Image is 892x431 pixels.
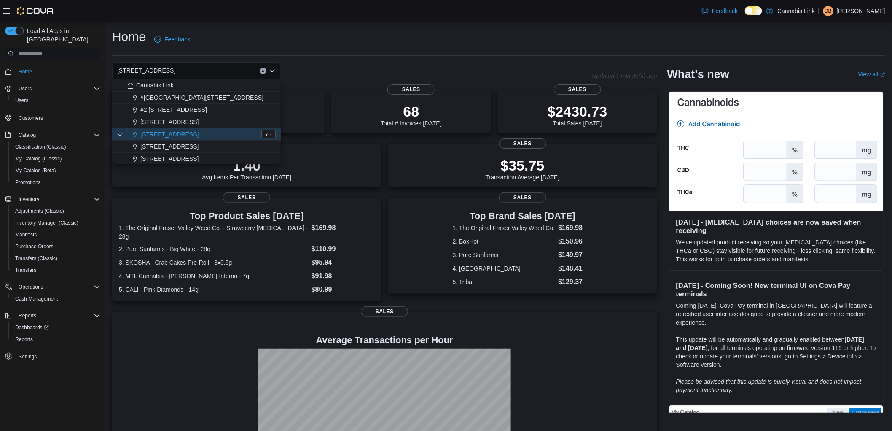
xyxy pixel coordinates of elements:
[19,284,43,290] span: Operations
[453,251,555,259] dt: 3. Pure Sunfarms
[12,241,100,252] span: Purchase Orders
[676,281,876,298] h3: [DATE] - Coming Soon! New terminal UI on Cova Pay terminals
[15,243,54,250] span: Purchase Orders
[381,103,441,120] p: 68
[119,335,650,345] h4: Average Transactions per Hour
[15,282,47,292] button: Operations
[119,211,374,221] h3: Top Product Sales [DATE]
[15,194,100,204] span: Inventory
[676,218,876,235] h3: [DATE] - [MEDICAL_DATA] choices are now saved when receiving
[140,93,263,102] span: #[GEOGRAPHIC_DATA][STREET_ADDRESS]
[559,223,593,233] dd: $169.98
[15,179,41,186] span: Promotions
[559,277,593,287] dd: $129.37
[676,238,876,263] p: We've updated product receiving so your [MEDICAL_DATA] choices (like THCa or CBG) stay visible fo...
[5,62,100,385] nav: Complex example
[486,157,560,174] p: $35.75
[12,177,44,187] a: Promotions
[15,144,66,150] span: Classification (Classic)
[112,104,281,116] button: #2 [STREET_ADDRESS]
[112,79,281,92] button: Cannabis Link
[676,378,862,393] em: Please be advised that this update is purely visual and does not impact payment functionality.
[453,211,593,221] h3: Top Brand Sales [DATE]
[19,132,36,138] span: Catalog
[499,192,546,203] span: Sales
[8,229,104,241] button: Manifests
[825,6,832,16] span: DB
[12,253,100,263] span: Transfers (Classic)
[559,263,593,274] dd: $148.41
[19,68,32,75] span: Home
[8,264,104,276] button: Transfers
[554,84,601,95] span: Sales
[667,68,729,81] h2: What's new
[15,113,46,123] a: Customers
[15,97,28,104] span: Users
[2,310,104,322] button: Reports
[15,336,33,343] span: Reports
[19,353,37,360] span: Settings
[486,157,560,181] div: Transaction Average [DATE]
[112,92,281,104] button: #[GEOGRAPHIC_DATA][STREET_ADDRESS]
[15,311,40,321] button: Reports
[202,157,291,174] p: 1.40
[15,167,56,174] span: My Catalog (Beta)
[312,223,375,233] dd: $169.98
[499,138,546,149] span: Sales
[140,118,199,126] span: [STREET_ADDRESS]
[269,68,276,74] button: Close list of options
[15,67,35,77] a: Home
[592,73,657,79] p: Updated 1 minute(s) ago
[12,323,100,333] span: Dashboards
[12,230,100,240] span: Manifests
[823,6,833,16] div: David Barraclough
[2,350,104,363] button: Settings
[12,265,100,275] span: Transfers
[12,206,100,216] span: Adjustments (Classic)
[12,218,82,228] a: Inventory Manager (Classic)
[15,66,100,77] span: Home
[699,3,741,19] a: Feedback
[140,106,207,114] span: #2 [STREET_ADDRESS]
[223,192,270,203] span: Sales
[8,153,104,165] button: My Catalog (Classic)
[15,220,78,226] span: Inventory Manager (Classic)
[312,258,375,268] dd: $95.94
[15,130,100,140] span: Catalog
[19,85,32,92] span: Users
[381,103,441,127] div: Total # Invoices [DATE]
[818,6,820,16] p: |
[15,130,39,140] button: Catalog
[112,116,281,128] button: [STREET_ADDRESS]
[12,294,100,304] span: Cash Management
[8,141,104,153] button: Classification (Classic)
[361,306,408,317] span: Sales
[119,285,308,294] dt: 5. CALI - Pink Diamonds - 14g
[15,295,58,302] span: Cash Management
[15,352,40,362] a: Settings
[19,312,36,319] span: Reports
[119,224,308,241] dt: 1. The Original Fraser Valley Weed Co. - Strawberry [MEDICAL_DATA] - 28g
[8,322,104,333] a: Dashboards
[151,31,193,48] a: Feedback
[15,351,100,362] span: Settings
[8,293,104,305] button: Cash Management
[12,142,100,152] span: Classification (Classic)
[15,231,37,238] span: Manifests
[164,35,190,43] span: Feedback
[19,115,43,122] span: Customers
[112,79,281,165] div: Choose from the following options
[136,81,174,89] span: Cannabis Link
[15,311,100,321] span: Reports
[15,84,35,94] button: Users
[777,6,815,16] p: Cannabis Link
[119,258,308,267] dt: 3. SKOSHA - Crab Cakes Pre-Roll - 3x0.5g
[880,72,885,77] svg: External link
[12,323,52,333] a: Dashboards
[559,250,593,260] dd: $149.97
[17,7,54,15] img: Cova
[858,71,885,78] a: View allExternal link
[15,282,100,292] span: Operations
[15,267,36,274] span: Transfers
[12,95,32,106] a: Users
